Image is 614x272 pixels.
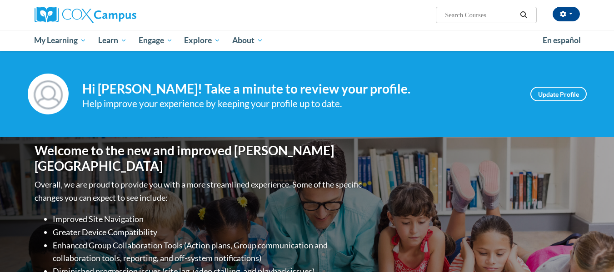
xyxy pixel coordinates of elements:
[517,10,530,20] button: Search
[35,178,364,204] p: Overall, we are proud to provide you with a more streamlined experience. Some of the specific cha...
[537,31,587,50] a: En español
[553,7,580,21] button: Account Settings
[543,35,581,45] span: En español
[226,30,269,51] a: About
[35,143,364,173] h1: Welcome to the new and improved [PERSON_NAME][GEOGRAPHIC_DATA]
[139,35,173,46] span: Engage
[82,81,517,97] h4: Hi [PERSON_NAME]! Take a minute to review your profile.
[53,226,364,239] li: Greater Device Compatibility
[21,30,594,51] div: Main menu
[98,35,127,46] span: Learn
[29,30,93,51] a: My Learning
[82,96,517,111] div: Help improve your experience by keeping your profile up to date.
[578,236,607,265] iframe: Button to launch messaging window
[35,7,207,23] a: Cox Campus
[92,30,133,51] a: Learn
[28,74,69,114] img: Profile Image
[53,239,364,265] li: Enhanced Group Collaboration Tools (Action plans, Group communication and collaboration tools, re...
[184,35,220,46] span: Explore
[35,7,136,23] img: Cox Campus
[34,35,86,46] span: My Learning
[178,30,226,51] a: Explore
[53,213,364,226] li: Improved Site Navigation
[133,30,179,51] a: Engage
[444,10,517,20] input: Search Courses
[232,35,263,46] span: About
[530,87,587,101] a: Update Profile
